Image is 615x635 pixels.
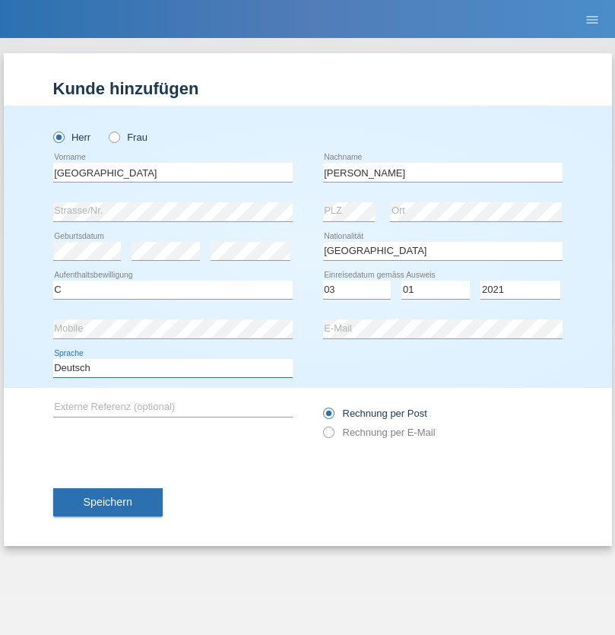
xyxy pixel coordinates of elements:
[109,132,147,143] label: Frau
[323,427,333,446] input: Rechnung per E-Mail
[323,427,436,438] label: Rechnung per E-Mail
[53,132,91,143] label: Herr
[53,132,63,141] input: Herr
[53,488,163,517] button: Speichern
[323,408,333,427] input: Rechnung per Post
[84,496,132,508] span: Speichern
[53,79,563,98] h1: Kunde hinzufügen
[109,132,119,141] input: Frau
[323,408,427,419] label: Rechnung per Post
[577,14,607,24] a: menu
[585,12,600,27] i: menu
